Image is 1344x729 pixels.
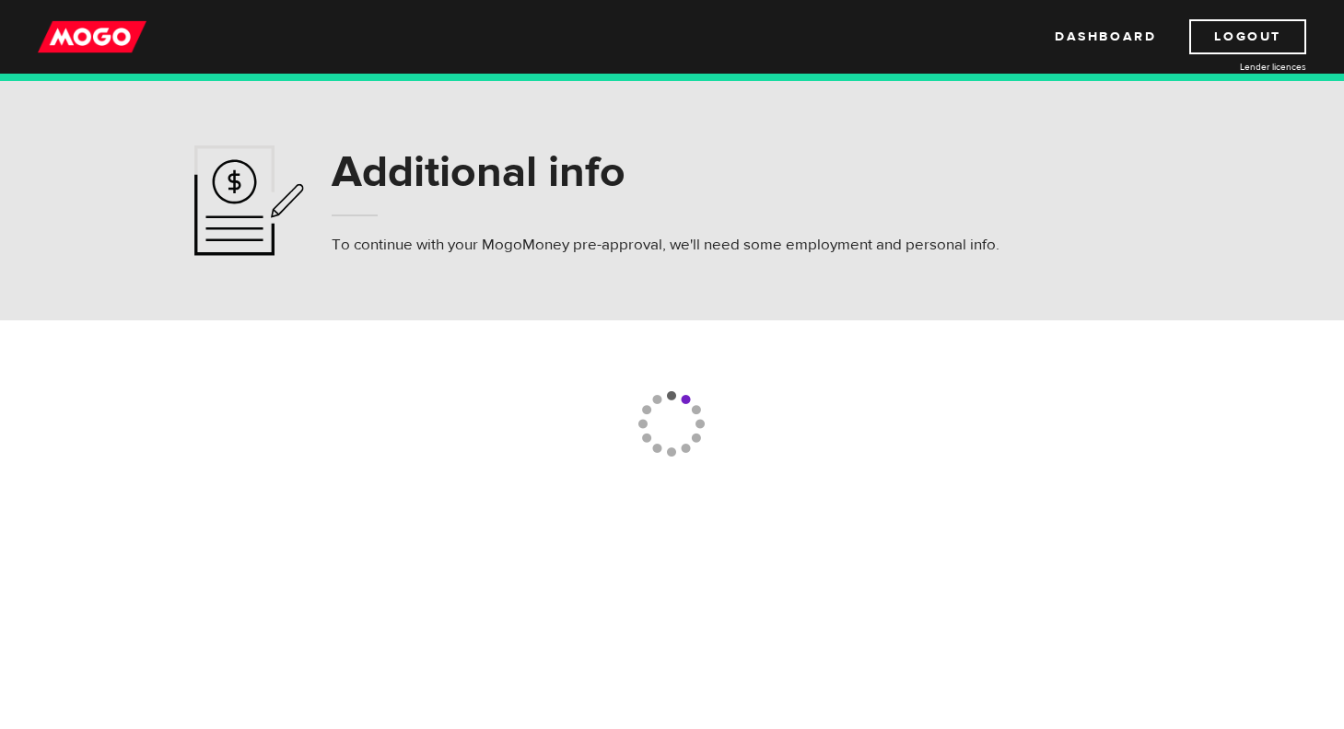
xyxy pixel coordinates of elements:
h1: Additional info [332,148,999,196]
img: loading-colorWheel_medium.gif [637,320,707,527]
a: Dashboard [1055,19,1156,54]
img: application-ef4f7aff46a5c1a1d42a38d909f5b40b.svg [194,145,304,256]
p: To continue with your MogoMoney pre-approval, we'll need some employment and personal info. [332,234,999,256]
a: Lender licences [1168,60,1306,74]
img: mogo_logo-11ee424be714fa7cbb0f0f49df9e16ec.png [38,19,146,54]
a: Logout [1189,19,1306,54]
